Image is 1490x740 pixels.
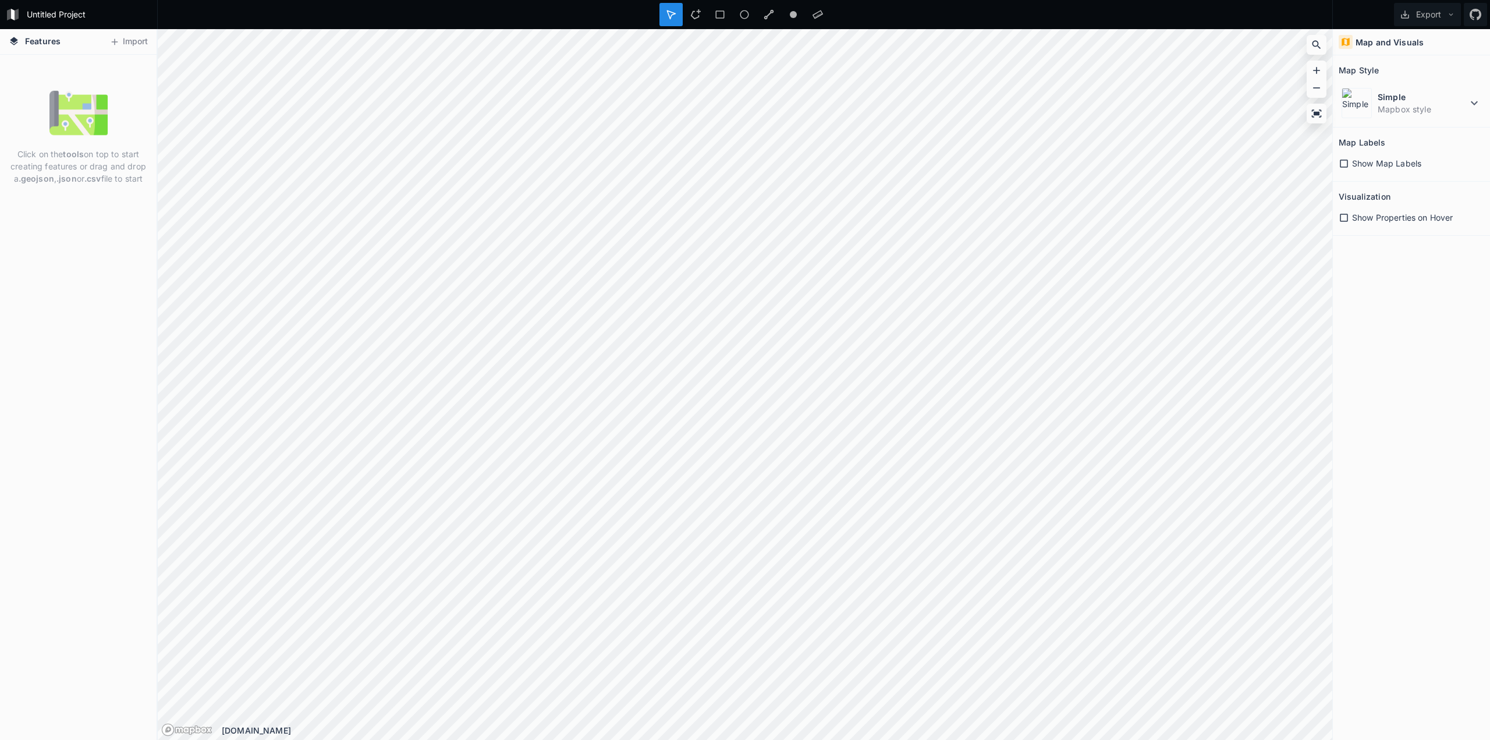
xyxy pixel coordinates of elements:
span: Show Map Labels [1352,157,1421,169]
p: Click on the on top to start creating features or drag and drop a , or file to start [9,148,148,185]
button: Import [104,33,154,51]
img: Simple [1342,88,1372,118]
a: Mapbox logo [161,723,212,737]
img: empty [49,84,108,142]
h2: Map Labels [1339,133,1385,151]
span: Features [25,35,61,47]
h2: Map Style [1339,61,1379,79]
h2: Visualization [1339,187,1390,206]
button: Export [1394,3,1461,26]
span: Show Properties on Hover [1352,211,1453,224]
dt: Simple [1378,91,1467,103]
strong: .geojson [19,174,54,183]
strong: .json [56,174,77,183]
strong: .csv [84,174,101,183]
dd: Mapbox style [1378,103,1467,115]
div: [DOMAIN_NAME] [222,724,1332,737]
strong: tools [63,149,84,159]
h4: Map and Visuals [1356,36,1424,48]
